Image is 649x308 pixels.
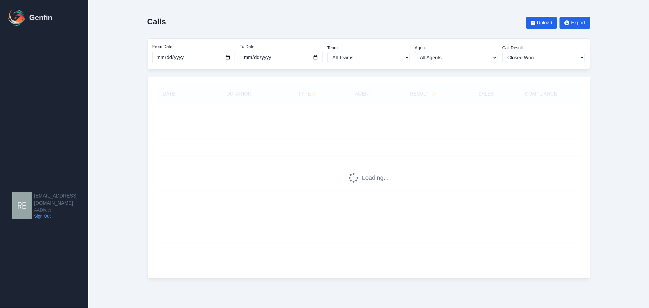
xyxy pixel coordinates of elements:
[431,90,437,98] span: ✨
[34,213,88,219] a: Sign Out
[218,90,260,98] h5: Duration
[355,90,372,98] h5: Agent
[478,90,494,98] h5: Sales
[327,45,410,51] label: Team
[29,13,52,23] h1: Genfin
[525,90,557,98] h5: Compliance
[415,45,497,51] label: Agent
[152,44,235,50] label: From Date
[7,8,27,27] img: Logo
[147,17,166,26] h2: Calls
[410,90,437,98] h5: Result
[560,17,590,29] button: Export
[34,192,88,207] h2: [EMAIL_ADDRESS][DOMAIN_NAME]
[240,44,323,50] label: To Date
[311,91,317,96] span: ✨
[34,207,88,213] span: AADirect
[537,19,553,26] span: Upload
[571,19,585,26] span: Export
[526,17,557,29] button: Upload
[12,192,32,219] img: resqueda@aadirect.com
[163,90,206,98] h5: Date
[273,90,343,98] h5: Type
[502,45,585,51] label: Call Result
